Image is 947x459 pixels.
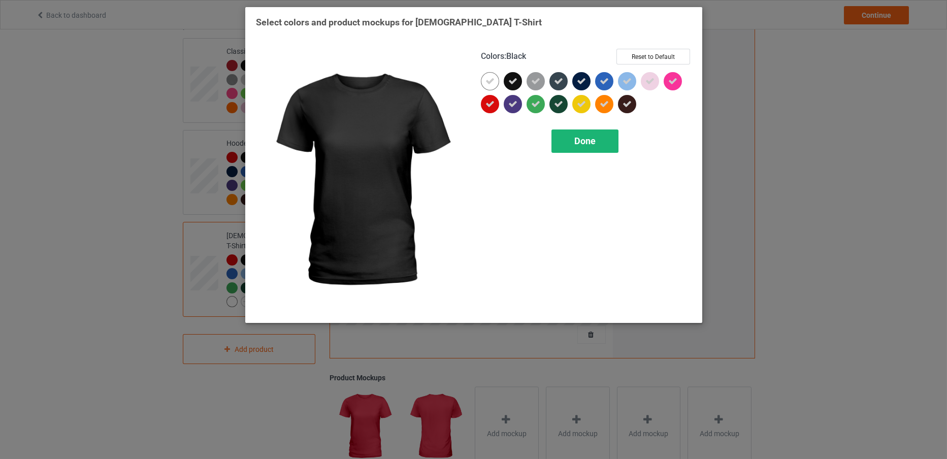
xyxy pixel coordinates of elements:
[574,136,596,146] span: Done
[481,51,526,62] h4: :
[256,17,542,27] span: Select colors and product mockups for [DEMOGRAPHIC_DATA] T-Shirt
[616,49,690,64] button: Reset to Default
[256,49,467,312] img: regular.jpg
[481,51,504,61] span: Colors
[506,51,526,61] span: Black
